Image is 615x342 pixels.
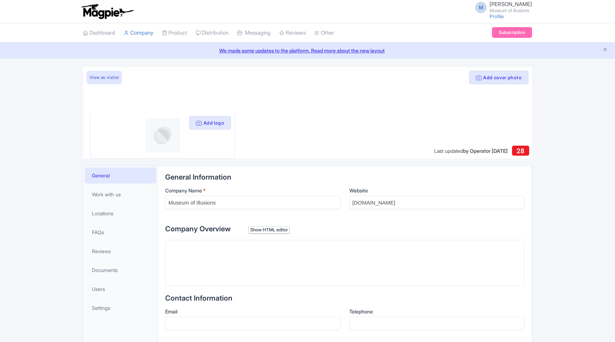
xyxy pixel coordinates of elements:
a: Distribution [196,23,228,43]
a: Settings [85,300,156,316]
a: Profile [489,13,504,19]
span: General [92,172,110,179]
img: logo-ab69f6fb50320c5b225c76a69d11143b.png [79,4,135,19]
img: profile-logo-d1a8e230fb1b8f12adc913e4f4d7365c.png [146,118,180,152]
a: Users [85,281,156,297]
a: View as visitor [87,71,122,84]
a: Company [124,23,153,43]
a: Messaging [237,23,271,43]
span: Reviews [92,247,111,255]
span: Company Overview [165,225,231,233]
small: Museum of Illusions [489,8,532,13]
a: Product [162,23,187,43]
span: Work with us [92,191,121,198]
a: General [85,167,156,183]
button: Close announcement [602,46,608,54]
span: 28 [517,147,524,155]
a: Locations [85,205,156,221]
a: We made some updates to the platform. Read more about the new layout [4,47,611,54]
div: Show HTML editor [249,226,290,234]
span: Telephone [349,308,373,315]
button: Add cover photo [469,71,528,84]
span: FAQs [92,228,104,236]
span: M [475,2,487,13]
span: Website [349,187,368,193]
a: Dashboard [83,23,115,43]
div: Last updated [434,147,508,155]
button: Add logo [189,116,231,130]
span: Locations [92,210,113,217]
a: Documents [85,262,156,278]
h2: General Information [165,173,525,181]
span: by Operator [DATE] [463,148,508,154]
a: Reviews [279,23,306,43]
a: Work with us [85,186,156,202]
span: Company Name [165,187,202,193]
span: Documents [92,266,118,274]
a: Other [314,23,334,43]
span: Settings [92,304,110,312]
a: Reviews [85,243,156,259]
a: Subscription [492,27,532,38]
span: Email [165,308,177,315]
span: [PERSON_NAME] [489,1,532,7]
h2: Contact Information [165,294,525,302]
a: FAQs [85,224,156,240]
a: M [PERSON_NAME] Museum of Illusions [471,1,532,13]
span: Users [92,285,105,293]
